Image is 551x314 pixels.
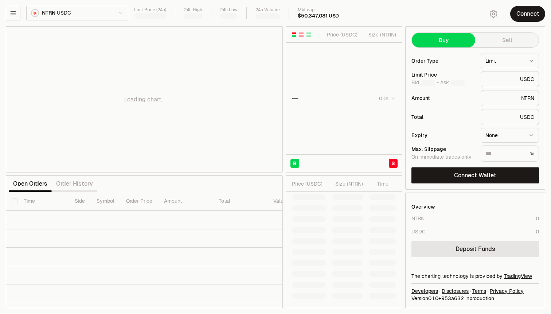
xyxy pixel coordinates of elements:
[440,80,465,86] span: Ask
[504,273,532,279] a: TradingView
[411,272,539,280] div: The charting technology is provided by
[69,192,91,211] th: Side
[412,33,475,47] button: Buy
[292,93,298,104] div: —
[411,241,539,257] a: Deposit Funds
[213,192,267,211] th: Total
[91,192,120,211] th: Symbol
[475,33,539,47] button: Sell
[411,228,426,235] div: USDC
[293,160,297,167] span: B
[510,6,545,22] button: Connect
[124,95,164,104] p: Loading chart...
[9,177,52,191] button: Open Orders
[298,32,304,38] button: Show Sell Orders Only
[481,54,539,68] button: Limit
[411,154,475,160] div: On immediate trades only
[184,7,202,13] div: 24h High
[411,295,539,302] div: Version 0.1.0 + in production
[52,177,97,191] button: Order History
[377,94,396,103] button: 0.01
[481,128,539,143] button: None
[134,7,166,13] div: Last Price (24h)
[441,295,464,302] span: 953a6329c163310e6a6bf567f03954a37d74ab26
[12,198,18,204] button: Select all
[18,192,69,211] th: Time
[411,72,475,77] div: Limit Price
[391,160,395,167] span: S
[57,10,71,16] span: USDC
[490,287,524,295] a: Privacy Policy
[411,203,435,210] div: Overview
[364,31,396,38] div: Size ( NTRN )
[411,167,539,183] button: Connect Wallet
[411,287,438,295] a: Developers
[306,32,312,38] button: Show Buy Orders Only
[442,287,469,295] a: Disclosures
[220,7,238,13] div: 24h Low
[481,90,539,106] div: NTRN
[369,180,388,187] div: Time
[411,215,425,222] div: NTRN
[158,192,213,211] th: Amount
[472,287,486,295] a: Terms
[325,31,357,38] div: Price ( USDC )
[292,180,326,187] div: Price ( USDC )
[32,10,38,16] img: NTRN Logo
[291,32,297,38] button: Show Buy and Sell Orders
[411,96,475,101] div: Amount
[255,7,280,13] div: 24h Volume
[411,133,475,138] div: Expiry
[481,146,539,162] div: %
[120,192,158,211] th: Order Price
[298,13,339,19] div: $50,347,081 USD
[411,58,475,63] div: Order Type
[411,115,475,120] div: Total
[536,215,539,222] div: 0
[411,80,439,86] span: Bid -
[298,7,339,13] div: Mkt cap
[411,147,475,152] div: Max. Slippage
[332,180,363,187] div: Size ( NTRN )
[536,228,539,235] div: 0
[481,109,539,125] div: USDC
[481,71,539,87] div: USDC
[267,192,292,211] th: Value
[42,10,55,16] span: NTRN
